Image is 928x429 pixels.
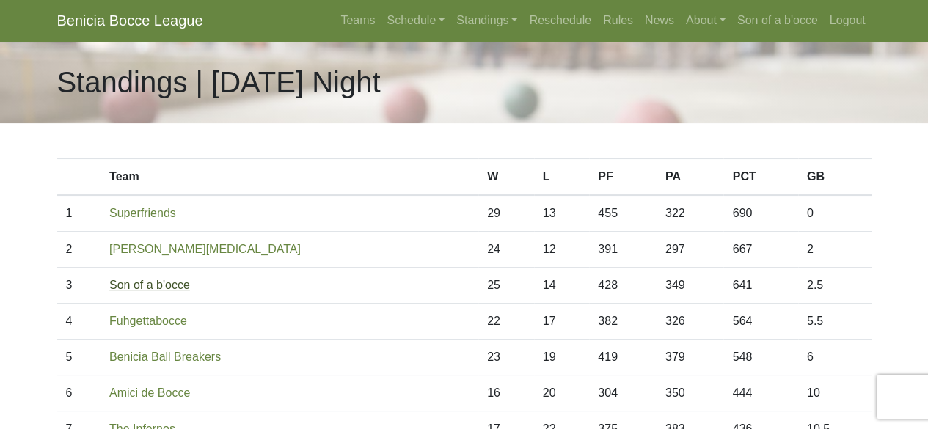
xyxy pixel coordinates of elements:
td: 690 [723,195,797,232]
td: 428 [589,268,657,304]
td: 13 [534,195,590,232]
th: Team [101,159,478,196]
td: 419 [589,340,657,375]
td: 2.5 [798,268,872,304]
td: 391 [589,232,657,268]
a: Standings [450,6,523,35]
td: 14 [534,268,590,304]
td: 350 [657,375,724,411]
td: 304 [589,375,657,411]
td: 16 [478,375,534,411]
a: Rules [597,6,639,35]
td: 382 [589,304,657,340]
td: 5.5 [798,304,872,340]
a: Logout [824,6,872,35]
a: Benicia Bocce League [57,6,203,35]
td: 444 [723,375,797,411]
td: 24 [478,232,534,268]
td: 6 [57,375,101,411]
td: 25 [478,268,534,304]
a: Fuhgettabocce [109,315,187,327]
td: 4 [57,304,101,340]
td: 349 [657,268,724,304]
th: L [534,159,590,196]
td: 548 [723,340,797,375]
a: Teams [335,6,381,35]
td: 322 [657,195,724,232]
td: 12 [534,232,590,268]
td: 641 [723,268,797,304]
td: 564 [723,304,797,340]
a: Reschedule [523,6,597,35]
td: 2 [57,232,101,268]
td: 23 [478,340,534,375]
th: PF [589,159,657,196]
a: Son of a b'occe [731,6,824,35]
td: 10 [798,375,872,411]
h1: Standings | [DATE] Night [57,65,381,100]
td: 6 [798,340,872,375]
td: 455 [589,195,657,232]
a: Amici de Bocce [109,386,190,399]
a: Schedule [381,6,450,35]
td: 17 [534,304,590,340]
th: PCT [723,159,797,196]
a: [PERSON_NAME][MEDICAL_DATA] [109,243,301,255]
th: GB [798,159,872,196]
td: 19 [534,340,590,375]
td: 297 [657,232,724,268]
th: PA [657,159,724,196]
td: 326 [657,304,724,340]
a: Superfriends [109,207,176,219]
td: 1 [57,195,101,232]
td: 20 [534,375,590,411]
td: 2 [798,232,872,268]
th: W [478,159,534,196]
a: Benicia Ball Breakers [109,351,221,363]
td: 3 [57,268,101,304]
a: News [639,6,680,35]
td: 667 [723,232,797,268]
td: 5 [57,340,101,375]
a: About [680,6,731,35]
a: Son of a b'occe [109,279,190,291]
td: 0 [798,195,872,232]
td: 29 [478,195,534,232]
td: 379 [657,340,724,375]
td: 22 [478,304,534,340]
